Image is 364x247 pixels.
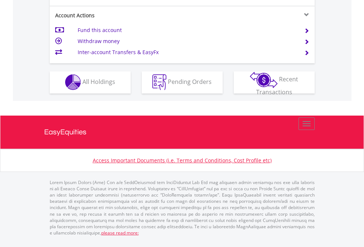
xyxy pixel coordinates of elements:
[78,47,295,58] td: Inter-account Transfers & EasyFx
[78,25,295,36] td: Fund this account
[65,74,81,90] img: holdings-wht.png
[168,78,212,86] span: Pending Orders
[50,71,131,93] button: All Holdings
[101,230,139,236] a: please read more:
[78,36,295,47] td: Withdraw money
[256,75,298,96] span: Recent Transactions
[142,71,223,93] button: Pending Orders
[250,72,278,88] img: transactions-zar-wht.png
[50,12,182,19] div: Account Actions
[44,116,320,149] a: EasyEquities
[93,157,272,164] a: Access Important Documents (i.e. Terms and Conditions, Cost Profile etc)
[50,179,315,236] p: Lorem Ipsum Dolors (Ame) Con a/e SeddOeiusmod tem InciDiduntut Lab Etd mag aliquaen admin veniamq...
[234,71,315,93] button: Recent Transactions
[82,78,115,86] span: All Holdings
[152,74,166,90] img: pending_instructions-wht.png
